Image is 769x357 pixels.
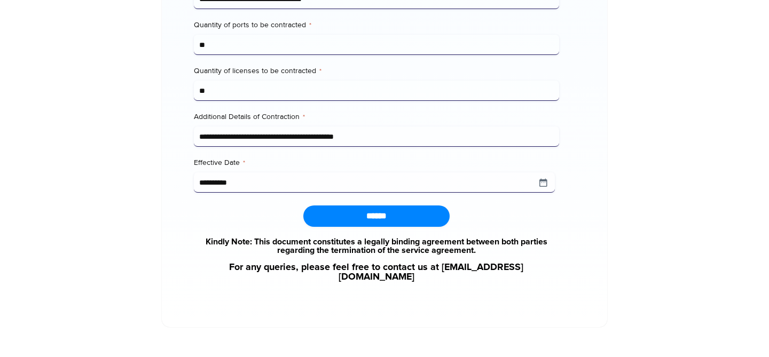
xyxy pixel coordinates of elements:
[194,157,559,168] label: Effective Date
[194,112,559,122] label: Additional Details of Contraction
[194,263,559,282] a: For any queries, please feel free to contact us at [EMAIL_ADDRESS][DOMAIN_NAME]
[194,237,559,255] a: Kindly Note: This document constitutes a legally binding agreement between both parties regarding...
[194,66,559,76] label: Quantity of licenses to be contracted
[194,20,559,30] label: Quantity of ports to be contracted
